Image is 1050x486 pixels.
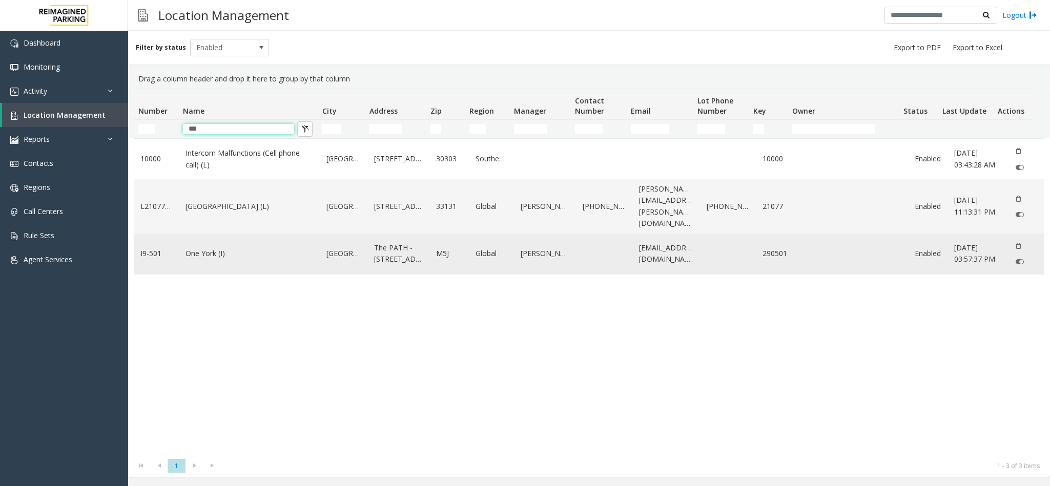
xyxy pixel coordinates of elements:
[1011,253,1030,270] button: Disable
[24,158,53,168] span: Contacts
[10,39,18,48] img: 'icon'
[10,208,18,216] img: 'icon'
[639,242,694,265] a: [EMAIL_ADDRESS][DOMAIN_NAME]
[24,110,106,120] span: Location Management
[436,201,463,212] a: 33131
[465,120,510,138] td: Region Filter
[954,147,998,171] a: [DATE] 03:43:28 AM
[2,103,128,127] a: Location Management
[10,112,18,120] img: 'icon'
[894,43,941,53] span: Export to PDF
[10,184,18,192] img: 'icon'
[10,64,18,72] img: 'icon'
[697,124,725,134] input: Lot Phone Number Filter
[10,256,18,264] img: 'icon'
[153,3,294,28] h3: Location Management
[24,206,63,216] span: Call Centers
[369,124,402,134] input: Address Filter
[476,201,508,212] a: Global
[24,182,50,192] span: Regions
[326,201,362,212] a: [GEOGRAPHIC_DATA]
[753,124,764,134] input: Key Filter
[510,120,571,138] td: Manager Filter
[140,248,173,259] a: I9-501
[954,195,998,218] a: [DATE] 11:13:31 PM
[1011,238,1027,254] button: Delete
[24,230,54,240] span: Rule Sets
[575,96,604,116] span: Contact Number
[10,160,18,168] img: 'icon'
[134,120,179,138] td: Number Filter
[138,106,168,116] span: Number
[890,40,945,55] button: Export to PDF
[10,88,18,96] img: 'icon'
[639,183,694,229] a: [PERSON_NAME][EMAIL_ADDRESS][PERSON_NAME][DOMAIN_NAME]
[915,248,942,259] a: Enabled
[1011,143,1027,159] button: Delete
[938,120,994,138] td: Last Update Filter
[322,124,341,134] input: City Filter
[954,195,995,216] span: [DATE] 11:13:31 PM
[469,124,486,134] input: Region Filter
[627,120,693,138] td: Email Filter
[168,459,186,473] span: Page 1
[792,124,875,134] input: Owner Filter
[134,69,1044,89] div: Drag a column header and drop it here to group by that column
[571,120,627,138] td: Contact Number Filter
[792,106,815,116] span: Owner
[24,38,60,48] span: Dashboard
[426,120,465,138] td: Zip Filter
[476,248,508,259] a: Global
[138,3,148,28] img: pageIcon
[430,124,442,134] input: Zip Filter
[697,96,733,116] span: Lot Phone Number
[953,43,1002,53] span: Export to Excel
[763,153,790,164] a: 10000
[763,201,790,212] a: 21077
[430,106,442,116] span: Zip
[183,124,294,134] input: Name Filter
[24,62,60,72] span: Monitoring
[899,120,938,138] td: Status Filter
[326,248,362,259] a: [GEOGRAPHIC_DATA]
[915,153,942,164] a: Enabled
[24,86,47,96] span: Activity
[436,153,463,164] a: 30303
[136,43,186,52] label: Filter by status
[899,89,938,120] th: Status
[186,147,314,171] a: Intercom Malfunctions (Cell phone call) (L)
[994,120,1033,138] td: Actions Filter
[186,248,314,259] a: One York (I)
[318,120,365,138] td: City Filter
[24,255,72,264] span: Agent Services
[369,106,398,116] span: Address
[1011,190,1027,206] button: Delete
[1029,10,1037,20] img: logout
[707,201,751,212] a: [PHONE_NUMBER]
[128,89,1050,454] div: Data table
[521,201,570,212] a: [PERSON_NAME]
[297,121,313,137] button: Clear
[753,106,766,116] span: Key
[514,124,547,134] input: Manager Filter
[763,248,790,259] a: 290501
[631,124,670,134] input: Email Filter
[191,39,253,56] span: Enabled
[374,242,424,265] a: The PATH - [STREET_ADDRESS]
[1002,10,1037,20] a: Logout
[374,201,424,212] a: [STREET_ADDRESS]
[322,106,337,116] span: City
[326,153,362,164] a: [GEOGRAPHIC_DATA]
[583,201,627,212] a: [PHONE_NUMBER]
[186,201,314,212] a: [GEOGRAPHIC_DATA] (L)
[10,232,18,240] img: 'icon'
[942,106,986,116] span: Last Update
[631,106,651,116] span: Email
[994,89,1033,120] th: Actions
[140,201,173,212] a: L21077700
[138,124,155,134] input: Number Filter
[954,243,995,264] span: [DATE] 03:57:37 PM
[469,106,494,116] span: Region
[788,120,899,138] td: Owner Filter
[476,153,508,164] a: Southeast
